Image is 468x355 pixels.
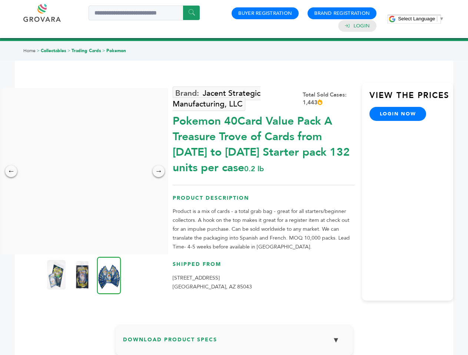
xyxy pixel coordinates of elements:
[173,207,355,251] p: Product is a mix of cards - a total grab bag - great for all starters/beginner collectors. A hook...
[303,91,355,106] div: Total Sold Cases: 1,443
[73,260,92,290] img: Pokemon 40-Card Value Pack – A Treasure Trove of Cards from 1996 to 2024 - Starter pack! 132 unit...
[89,6,200,20] input: Search a product or brand...
[173,110,355,176] div: Pokemon 40Card Value Pack A Treasure Trove of Cards from [DATE] to [DATE] Starter pack 132 units ...
[97,257,121,294] img: Pokemon 40-Card Value Pack – A Treasure Trove of Cards from 1996 to 2024 - Starter pack! 132 unit...
[41,48,66,54] a: Collectables
[314,10,370,17] a: Brand Registration
[398,16,444,21] a: Select Language​
[106,48,126,54] a: Pokemon
[439,16,444,21] span: ▼
[244,164,264,174] span: 0.2 lb
[369,90,453,107] h3: View the Prices
[123,332,345,354] h3: Download Product Specs
[238,10,292,17] a: Buyer Registration
[47,260,66,290] img: Pokemon 40-Card Value Pack – A Treasure Trove of Cards from 1996 to 2024 - Starter pack! 132 unit...
[23,48,36,54] a: Home
[67,48,70,54] span: >
[354,23,370,29] a: Login
[398,16,435,21] span: Select Language
[37,48,40,54] span: >
[173,261,355,274] h3: Shipped From
[173,195,355,207] h3: Product Description
[173,274,355,291] p: [STREET_ADDRESS] [GEOGRAPHIC_DATA], AZ 85043
[72,48,101,54] a: Trading Cards
[5,165,17,177] div: ←
[102,48,105,54] span: >
[369,107,426,121] a: login now
[327,332,345,348] button: ▼
[153,165,165,177] div: →
[173,87,260,111] a: Jacent Strategic Manufacturing, LLC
